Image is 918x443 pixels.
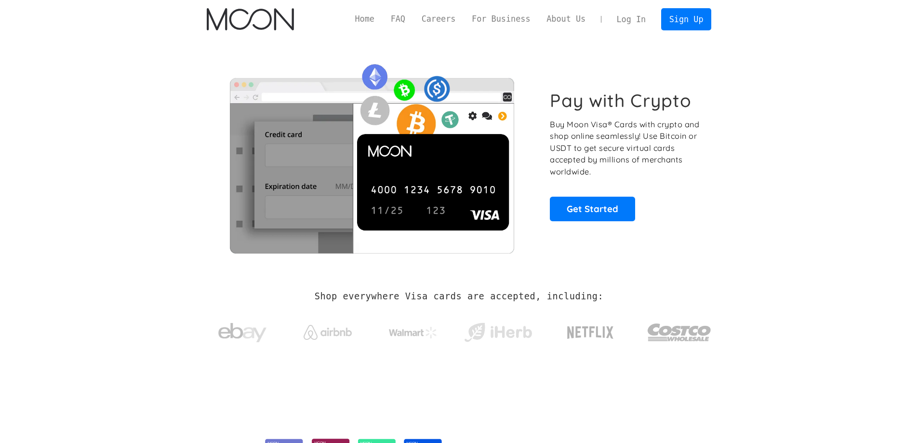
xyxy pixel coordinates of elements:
a: About Us [538,13,594,25]
a: Sign Up [661,8,711,30]
a: Careers [413,13,464,25]
img: Costco [647,314,712,350]
a: Airbnb [292,315,363,345]
h1: Pay with Crypto [550,90,692,111]
a: FAQ [383,13,413,25]
img: Moon Logo [207,8,294,30]
img: Netflix [566,321,614,345]
a: Netflix [547,311,634,349]
h2: Shop everywhere Visa cards are accepted, including: [315,291,603,302]
a: For Business [464,13,538,25]
img: Walmart [389,327,437,338]
img: iHerb [462,320,534,345]
p: Buy Moon Visa® Cards with crypto and shop online seamlessly! Use Bitcoin or USDT to get secure vi... [550,119,701,178]
img: ebay [218,318,266,348]
a: Home [347,13,383,25]
a: Walmart [377,317,449,343]
a: home [207,8,294,30]
a: ebay [207,308,279,353]
a: Log In [609,9,654,30]
a: Get Started [550,197,635,221]
img: Moon Cards let you spend your crypto anywhere Visa is accepted. [207,57,537,253]
a: Costco [647,305,712,355]
a: iHerb [462,310,534,350]
img: Airbnb [304,325,352,340]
